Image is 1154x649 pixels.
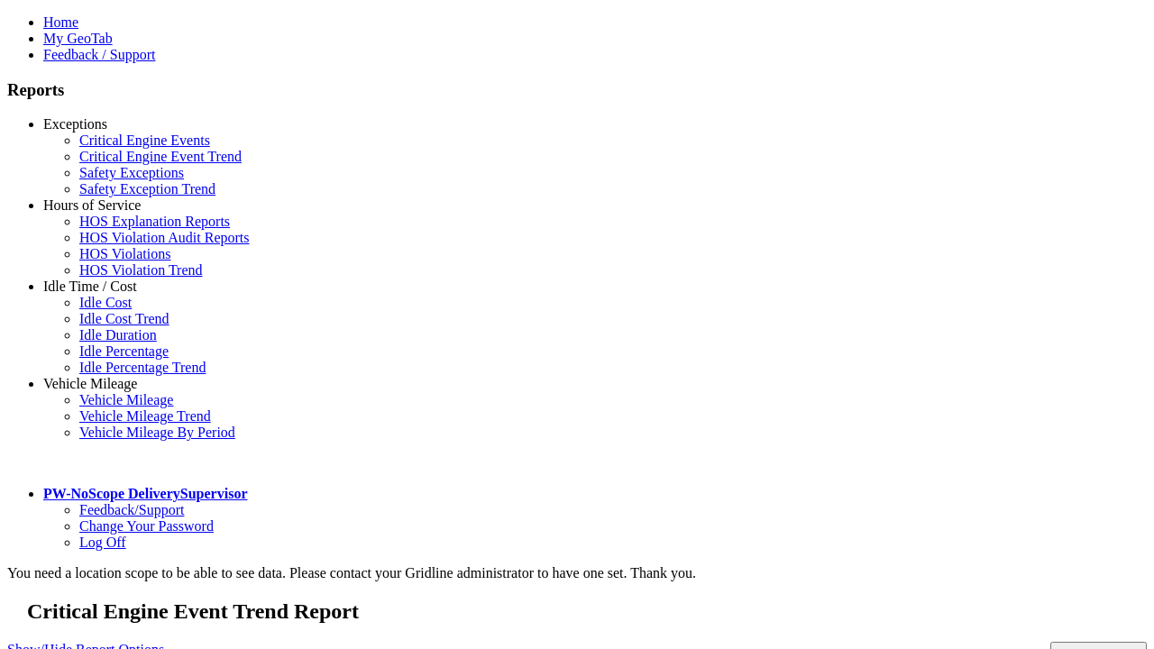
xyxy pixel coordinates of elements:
[43,197,141,213] a: Hours of Service
[43,31,113,46] a: My GeoTab
[79,425,235,440] a: Vehicle Mileage By Period
[79,262,203,278] a: HOS Violation Trend
[79,408,211,424] a: Vehicle Mileage Trend
[43,14,78,30] a: Home
[79,502,184,517] a: Feedback/Support
[79,327,157,343] a: Idle Duration
[79,360,206,375] a: Idle Percentage Trend
[43,279,137,294] a: Idle Time / Cost
[79,230,250,245] a: HOS Violation Audit Reports
[79,535,126,550] a: Log Off
[43,47,155,62] a: Feedback / Support
[79,343,169,359] a: Idle Percentage
[79,295,132,310] a: Idle Cost
[79,518,214,534] a: Change Your Password
[7,565,1147,581] div: You need a location scope to be able to see data. Please contact your Gridline administrator to h...
[43,486,247,501] a: PW-NoScope DeliverySupervisor
[79,165,184,180] a: Safety Exceptions
[79,392,173,407] a: Vehicle Mileage
[79,214,230,229] a: HOS Explanation Reports
[79,181,215,197] a: Safety Exception Trend
[79,133,210,148] a: Critical Engine Events
[7,80,1147,100] h3: Reports
[27,599,1147,624] h2: Critical Engine Event Trend Report
[43,376,137,391] a: Vehicle Mileage
[43,116,107,132] a: Exceptions
[79,246,170,261] a: HOS Violations
[79,149,242,164] a: Critical Engine Event Trend
[79,311,169,326] a: Idle Cost Trend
